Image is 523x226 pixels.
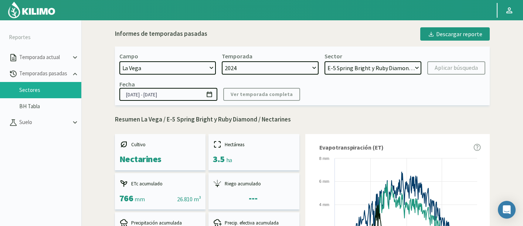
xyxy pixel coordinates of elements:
span: 766 [119,192,133,204]
div: Temporada [222,52,252,60]
p: Suelo [18,118,71,127]
span: 3.5 [213,153,225,165]
span: mm [135,195,145,203]
img: Kilimo [7,1,56,19]
div: Fecha [119,81,135,88]
kil-mini-card: report-summary-cards.ACCUMULATED_IRRIGATION [208,173,299,209]
span: Nectarines [119,153,162,165]
div: Open Intercom Messenger [498,201,516,219]
p: Resumen La Vega / E-5 Spring Bright y Ruby Diamond / Nectarines [115,115,490,124]
div: Informes de temporadas pasadas [115,29,207,39]
a: Sectores [19,87,81,93]
text: 8 mm [319,156,329,161]
div: ETc acumulado [119,179,201,188]
text: 4 mm [319,202,329,207]
kil-mini-card: report-summary-cards.HECTARES [208,134,299,170]
div: 26.810 m³ [177,195,201,203]
div: Riego acumulado [213,179,295,188]
p: Temporadas pasadas [18,69,71,78]
div: Campo [119,52,138,60]
kil-mini-card: report-summary-cards.CROP [115,134,206,170]
div: Sector [325,52,342,60]
div: Cultivo [119,140,201,149]
p: Temporada actual [18,53,71,62]
a: BH Tabla [19,103,81,110]
div: Hectáreas [213,140,295,149]
input: dd/mm/yyyy - dd/mm/yyyy [119,88,217,101]
text: 6 mm [319,179,329,184]
kil-mini-card: report-summary-cards.ACCUMULATED_ETC [115,173,206,209]
div: Descargar reporte [428,30,482,38]
button: Descargar reporte [420,27,490,41]
span: ha [226,156,232,164]
span: Evapotranspiración (ET) [319,143,384,152]
span: --- [249,192,257,204]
